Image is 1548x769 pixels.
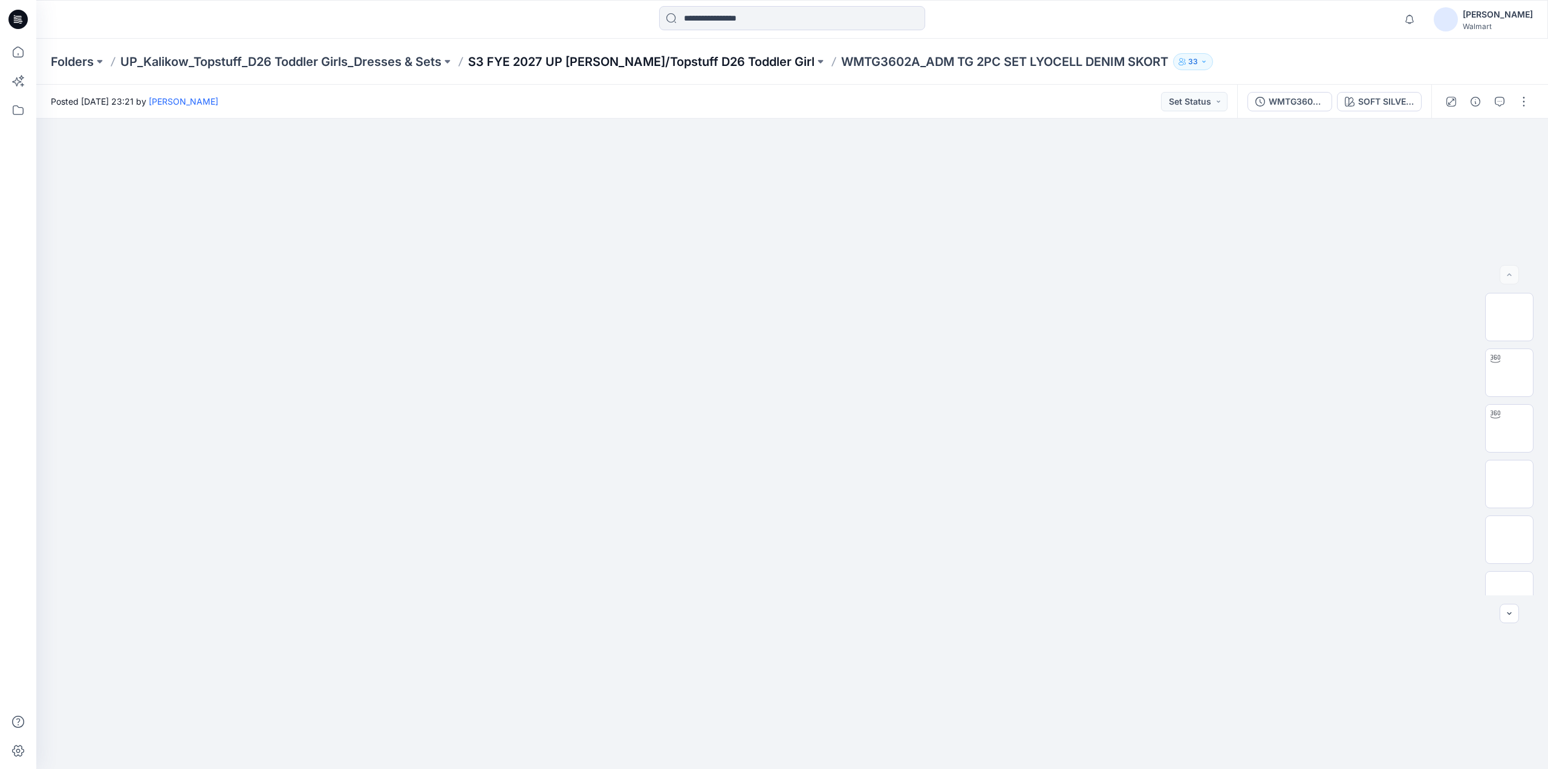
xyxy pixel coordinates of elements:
[1358,95,1414,108] div: SOFT SILVER LYOCELL DENIM
[149,96,218,106] a: [PERSON_NAME]
[51,53,94,70] a: Folders
[120,53,441,70] a: UP_Kalikow_Topstuff_D26 Toddler Girls_Dresses & Sets
[841,53,1168,70] p: WMTG3602A_ADM TG 2PC SET LYOCELL DENIM SKORT
[1463,22,1533,31] div: Walmart
[1434,7,1458,31] img: avatar
[1188,55,1198,68] p: 33
[1466,92,1485,111] button: Details
[1269,95,1324,108] div: WMTG3602A_ADM TG 2PC SET SKORT
[1463,7,1533,22] div: [PERSON_NAME]
[1247,92,1332,111] button: WMTG3602A_ADM TG 2PC SET SKORT
[1337,92,1422,111] button: SOFT SILVER LYOCELL DENIM
[51,95,218,108] span: Posted [DATE] 23:21 by
[1173,53,1213,70] button: 33
[468,53,815,70] a: S3 FYE 2027 UP [PERSON_NAME]/Topstuff D26 Toddler Girl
